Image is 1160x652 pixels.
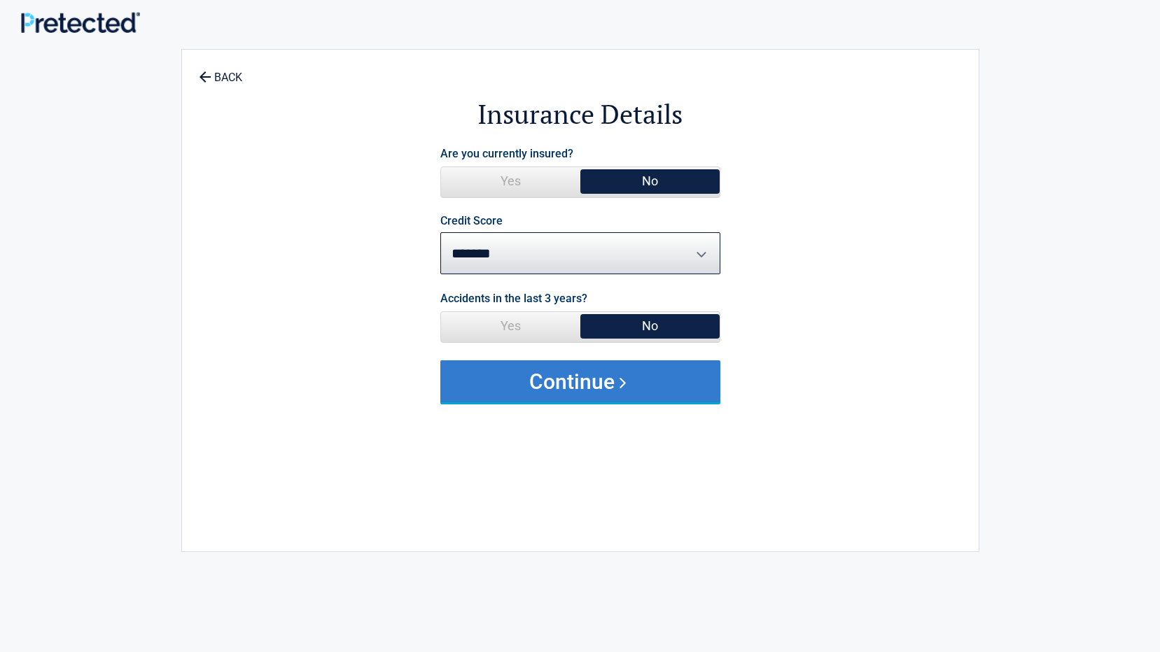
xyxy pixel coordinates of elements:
label: Are you currently insured? [440,144,573,163]
h2: Insurance Details [259,97,902,132]
a: BACK [196,59,245,83]
span: Yes [441,312,580,340]
img: Main Logo [21,12,140,34]
label: Credit Score [440,215,503,227]
span: No [580,312,720,340]
label: Accidents in the last 3 years? [440,289,587,308]
span: Yes [441,167,580,195]
button: Continue [440,360,720,402]
span: No [580,167,720,195]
